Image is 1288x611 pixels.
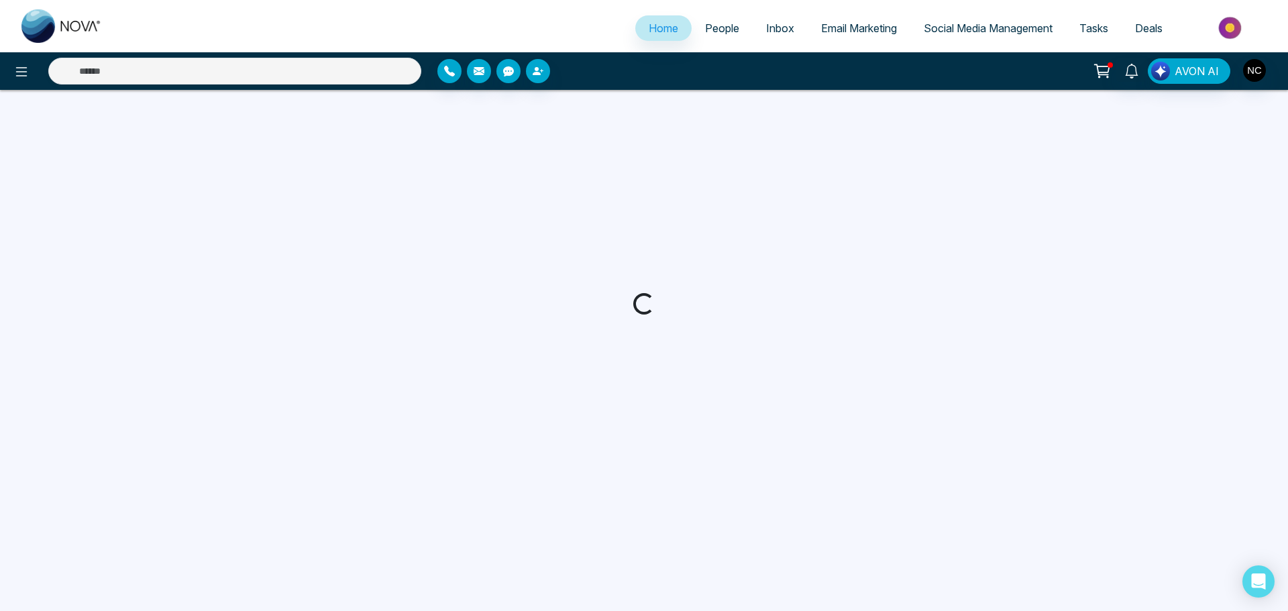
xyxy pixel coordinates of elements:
button: AVON AI [1148,58,1230,84]
img: Lead Flow [1151,62,1170,80]
a: Deals [1122,15,1176,41]
span: People [705,21,739,35]
img: Market-place.gif [1183,13,1280,43]
a: People [692,15,753,41]
span: Inbox [766,21,794,35]
a: Home [635,15,692,41]
span: Home [649,21,678,35]
span: AVON AI [1175,63,1219,79]
a: Tasks [1066,15,1122,41]
span: Deals [1135,21,1163,35]
a: Email Marketing [808,15,910,41]
img: Nova CRM Logo [21,9,102,43]
a: Social Media Management [910,15,1066,41]
div: Open Intercom Messenger [1242,565,1275,598]
a: Inbox [753,15,808,41]
img: User Avatar [1243,59,1266,82]
span: Email Marketing [821,21,897,35]
span: Social Media Management [924,21,1053,35]
span: Tasks [1079,21,1108,35]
